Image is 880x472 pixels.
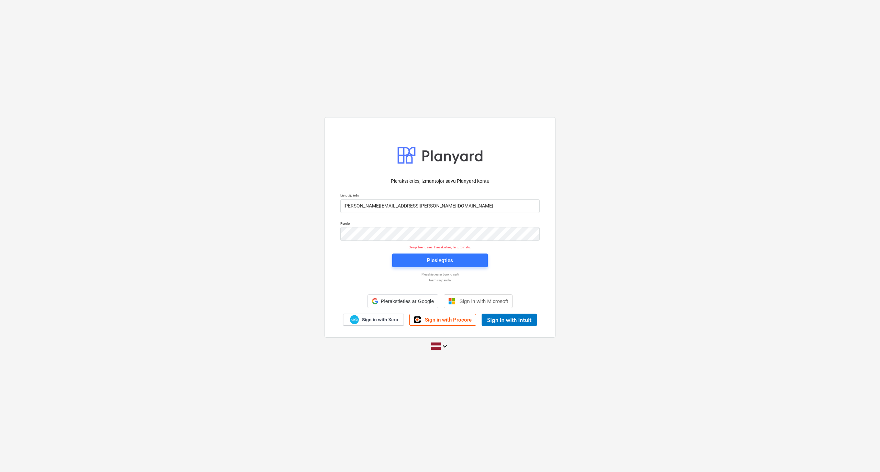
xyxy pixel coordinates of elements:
a: Sign in with Procore [409,314,476,326]
div: Pierakstieties ar Google [367,294,439,308]
i: keyboard_arrow_down [441,342,449,350]
a: Aizmirsi paroli? [337,278,543,282]
span: Sign in with Microsoft [459,298,508,304]
img: Xero logo [350,315,359,324]
span: Pierakstieties ar Google [381,299,434,304]
img: Microsoft logo [448,298,455,305]
a: Piesakieties ar burvju saiti [337,272,543,277]
input: Lietotājvārds [340,199,540,213]
button: Pieslēgties [392,254,488,267]
span: Sign in with Xero [362,317,398,323]
p: Parole [340,221,540,227]
p: Lietotājvārds [340,193,540,199]
p: Sesija beigusies. Piesakieties, lai turpinātu. [336,245,544,249]
p: Pierakstieties, izmantojot savu Planyard kontu [340,178,540,185]
div: Pieslēgties [427,256,453,265]
span: Sign in with Procore [425,317,472,323]
a: Sign in with Xero [343,314,404,326]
